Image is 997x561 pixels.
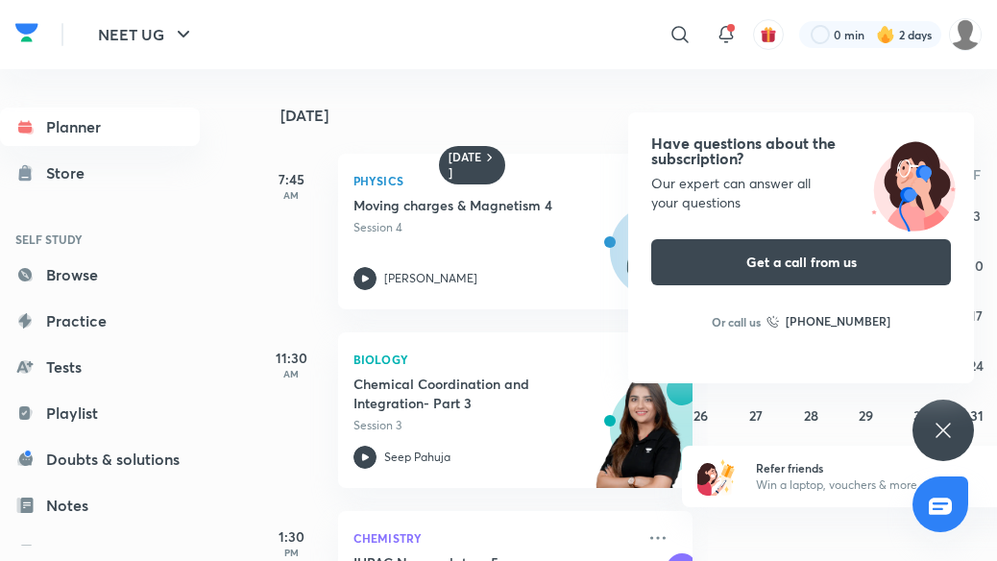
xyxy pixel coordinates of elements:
[697,457,736,496] img: referral
[254,189,330,201] p: AM
[970,406,984,425] abbr: October 31, 2025
[766,312,890,331] a: [PHONE_NUMBER]
[906,400,936,430] button: October 30, 2025
[86,15,207,54] button: NEET UG
[353,526,636,549] p: Chemistry
[254,547,330,558] p: PM
[804,406,818,425] abbr: October 28, 2025
[760,26,777,43] img: avatar
[949,18,982,51] img: VAISHNAVI DWIVEDI
[651,174,951,212] div: Our expert can answer all your questions
[969,256,984,275] abbr: October 10, 2025
[254,526,330,547] h5: 1:30
[741,400,771,430] button: October 27, 2025
[686,400,717,430] button: October 26, 2025
[961,300,992,330] button: October 17, 2025
[973,165,981,183] abbr: Friday
[786,312,890,331] h6: [PHONE_NUMBER]
[254,368,330,379] p: AM
[851,400,882,430] button: October 29, 2025
[693,406,708,425] abbr: October 26, 2025
[46,161,96,184] div: Store
[973,207,981,225] abbr: October 3, 2025
[796,400,827,430] button: October 28, 2025
[15,18,38,52] a: Company Logo
[712,313,761,330] p: Or call us
[254,169,330,189] h5: 7:45
[749,406,763,425] abbr: October 27, 2025
[853,135,974,232] img: ttu_illustration_new.svg
[836,109,898,134] span: [DATE]
[353,196,593,215] h5: Moving charges & Magnetism 4
[961,200,992,231] button: October 3, 2025
[611,214,703,306] img: Avatar
[970,306,983,325] abbr: October 17, 2025
[961,400,992,430] button: October 31, 2025
[384,449,450,466] p: Seep Pahuja
[384,270,477,287] p: [PERSON_NAME]
[961,350,992,380] button: October 24, 2025
[651,239,951,285] button: Get a call from us
[651,135,951,166] h4: Have questions about the subscription?
[756,459,992,476] h6: Refer friends
[254,348,330,368] h5: 11:30
[913,406,930,425] abbr: October 30, 2025
[280,108,713,123] h4: [DATE]
[353,219,636,236] p: Session 4
[859,406,873,425] abbr: October 29, 2025
[876,25,895,44] img: streak
[15,18,38,47] img: Company Logo
[587,375,693,507] img: unacademy
[756,476,992,494] p: Win a laptop, vouchers & more
[353,417,636,434] p: Session 3
[449,150,482,181] h6: [DATE]
[353,375,593,413] h5: Chemical Coordination and Integration- Part 3
[753,19,784,50] button: avatar
[353,348,636,371] p: Biology
[969,356,984,375] abbr: October 24, 2025
[353,169,636,192] p: Physics
[961,250,992,280] button: October 10, 2025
